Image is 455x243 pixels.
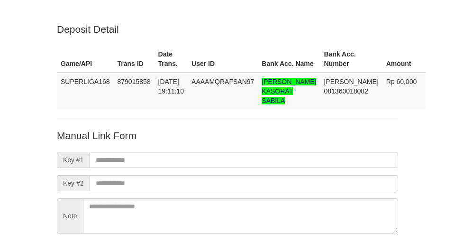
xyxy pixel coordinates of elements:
span: Note [57,198,83,234]
span: Copy 081360018082 to clipboard [324,87,368,95]
span: [DATE] 19:11:10 [158,78,184,95]
th: Amount [382,46,426,73]
p: Manual Link Form [57,129,398,142]
span: Key #2 [57,175,90,191]
th: Bank Acc. Name [258,46,320,73]
td: 879015858 [114,73,155,109]
th: Bank Acc. Number [320,46,382,73]
th: Trans ID [114,46,155,73]
td: SUPERLIGA168 [57,73,114,109]
span: Rp 60,000 [386,78,417,85]
p: Deposit Detail [57,22,398,36]
th: User ID [188,46,258,73]
th: Game/API [57,46,114,73]
th: Date Trans. [155,46,188,73]
span: [PERSON_NAME] [324,78,378,85]
span: Key #1 [57,152,90,168]
span: Nama rekening >18 huruf, harap diedit [262,78,316,104]
span: AAAAMQRAFSAN97 [191,78,254,85]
